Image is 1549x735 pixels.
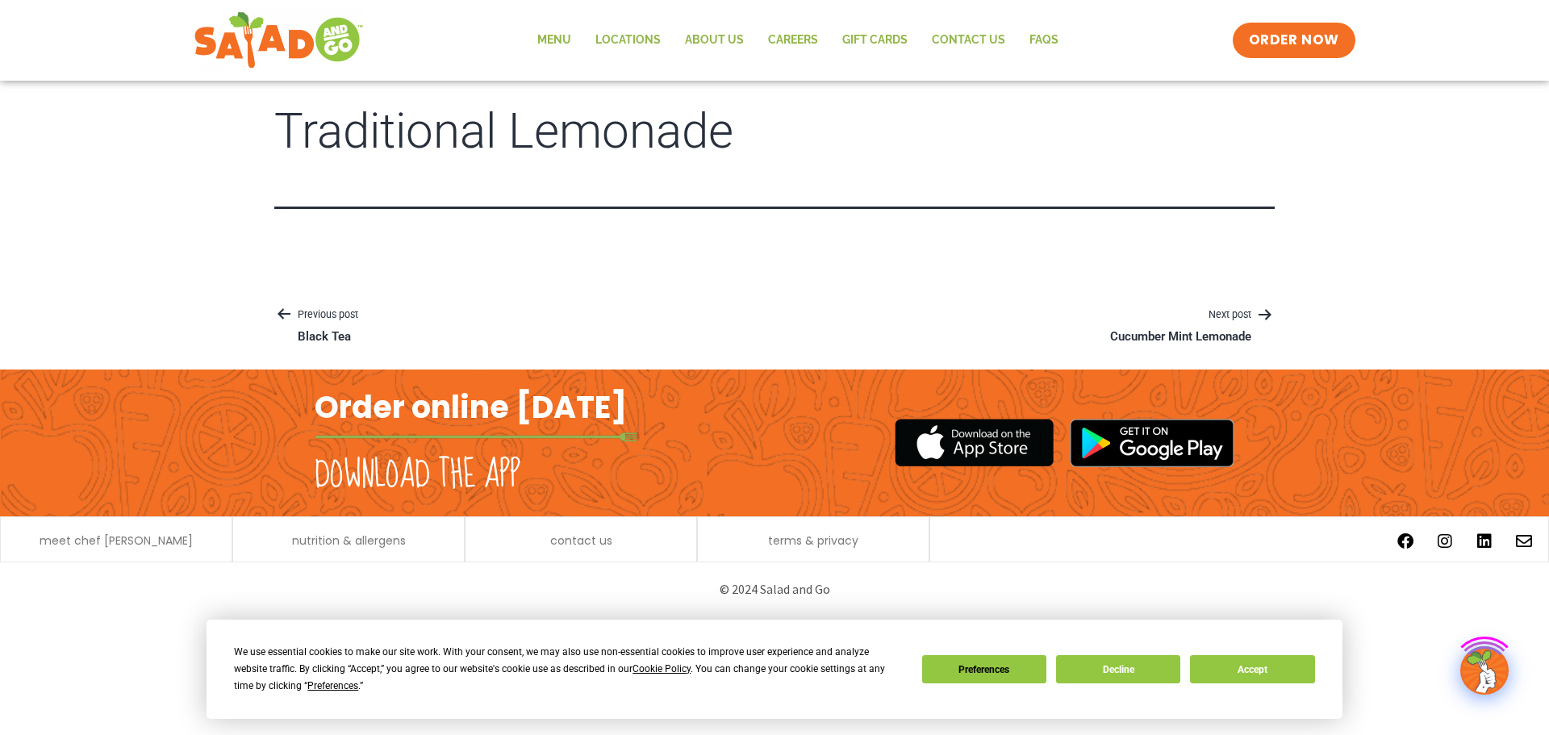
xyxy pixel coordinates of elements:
p: Black Tea [298,329,351,345]
a: Next postCucumber Mint Lemonade [1087,306,1275,345]
a: About Us [673,22,756,59]
h2: Download the app [315,453,520,498]
a: contact us [550,535,612,546]
nav: Menu [525,22,1071,59]
nav: Posts [274,306,1275,345]
button: Decline [1056,655,1180,683]
div: Cookie Consent Prompt [207,620,1342,719]
a: nutrition & allergens [292,535,406,546]
p: © 2024 Salad and Go [323,578,1226,600]
img: appstore [895,416,1054,469]
a: Menu [525,22,583,59]
a: meet chef [PERSON_NAME] [40,535,193,546]
span: Preferences [307,680,358,691]
p: Previous post [274,306,374,325]
span: Cookie Policy [633,663,691,674]
p: Cucumber Mint Lemonade [1110,329,1251,345]
span: ORDER NOW [1249,31,1339,50]
p: Next post [1087,306,1275,325]
img: fork [315,432,637,441]
a: terms & privacy [768,535,858,546]
div: We use essential cookies to make our site work. With your consent, we may also use non-essential ... [234,644,902,695]
button: Preferences [922,655,1046,683]
button: Accept [1190,655,1314,683]
a: Careers [756,22,830,59]
a: Locations [583,22,673,59]
img: google_play [1070,419,1234,467]
a: Contact Us [920,22,1017,59]
h1: Traditional Lemonade [274,105,1275,158]
a: FAQs [1017,22,1071,59]
a: Previous postBlack Tea [274,306,374,345]
h2: Order online [DATE] [315,387,627,427]
img: new-SAG-logo-768×292 [194,8,364,73]
a: GIFT CARDS [830,22,920,59]
a: ORDER NOW [1233,23,1355,58]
